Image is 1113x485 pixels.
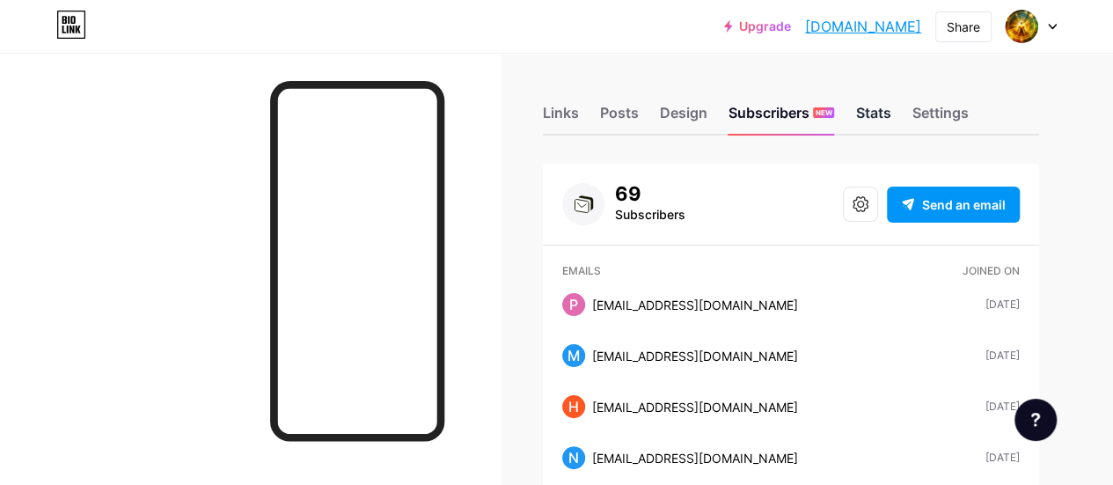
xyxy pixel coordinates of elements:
[922,195,1006,214] span: Send an email
[615,204,685,225] div: Subscribers
[562,395,585,418] div: H
[947,18,980,36] div: Share
[592,347,798,365] div: [EMAIL_ADDRESS][DOMAIN_NAME]
[985,348,1020,364] div: [DATE]
[592,449,798,467] div: [EMAIL_ADDRESS][DOMAIN_NAME]
[592,398,798,416] div: [EMAIL_ADDRESS][DOMAIN_NAME]
[912,102,968,134] div: Settings
[816,107,832,118] span: NEW
[729,102,834,134] div: Subscribers
[592,296,798,314] div: [EMAIL_ADDRESS][DOMAIN_NAME]
[855,102,890,134] div: Stats
[985,399,1020,415] div: [DATE]
[562,446,585,469] div: N
[562,344,585,367] div: M
[985,297,1020,312] div: [DATE]
[985,450,1020,466] div: [DATE]
[1005,10,1038,43] img: lawofattractionnew
[805,16,921,37] a: [DOMAIN_NAME]
[963,263,1020,279] div: Joined on
[615,183,685,204] div: 69
[660,102,707,134] div: Design
[562,293,585,316] div: P
[562,263,928,279] div: Emails
[600,102,639,134] div: Posts
[543,102,579,134] div: Links
[724,19,791,33] a: Upgrade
